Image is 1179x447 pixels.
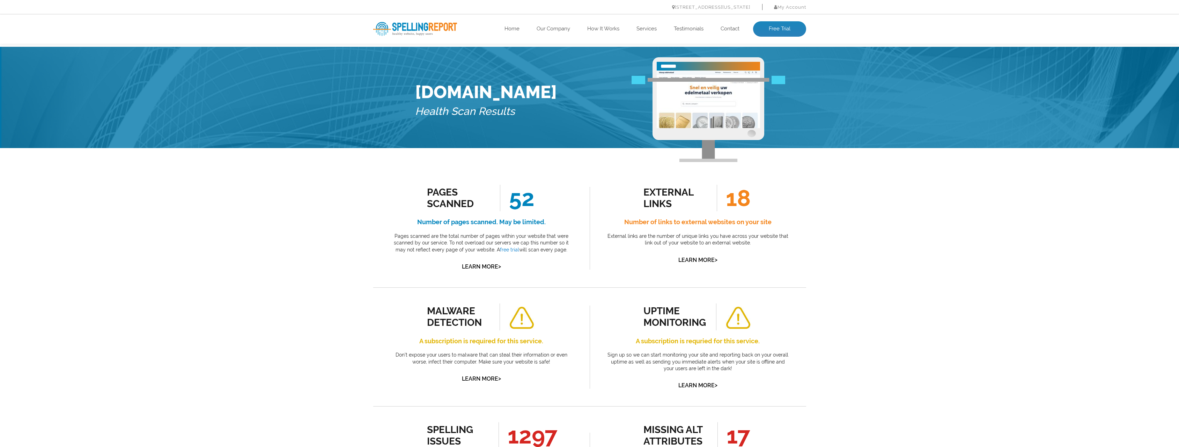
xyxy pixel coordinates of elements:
[678,382,717,389] a: Learn More>
[415,102,557,121] h5: Health Scan Results
[657,71,760,128] img: Free Website Analysis
[643,305,707,328] div: uptime monitoring
[643,424,707,447] div: missing alt attributes
[427,186,490,210] div: Pages Scanned
[715,255,717,265] span: >
[498,374,501,383] span: >
[632,76,785,84] img: Free Webiste Analysis
[717,185,751,211] span: 18
[500,247,519,252] a: free trial
[500,185,535,211] span: 52
[389,217,574,228] h4: Number of pages scanned. May be limited.
[427,305,490,328] div: malware detection
[462,263,501,270] a: Learn More>
[715,380,717,390] span: >
[509,307,535,329] img: alert
[605,233,790,247] p: External links are the number of unique links you have across your website that link out of your ...
[605,352,790,372] p: Sign up so we can start monitoring your site and reporting back on your overall uptime as well as...
[462,375,501,382] a: Learn More>
[653,57,764,162] img: Free Webiste Analysis
[725,307,751,329] img: alert
[389,233,574,254] p: Pages scanned are the total number of pages within your website that were scanned by our service....
[415,82,557,102] h1: [DOMAIN_NAME]
[605,217,790,228] h4: Number of links to external websites on your site
[498,262,501,271] span: >
[389,352,574,365] p: Don’t expose your users to malware that can steal their information or even worse, infect their c...
[389,336,574,347] h4: A subscription is required for this service.
[643,186,707,210] div: external links
[427,424,490,447] div: spelling issues
[678,257,717,263] a: Learn More>
[605,336,790,347] h4: A subscription is requried for this service.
